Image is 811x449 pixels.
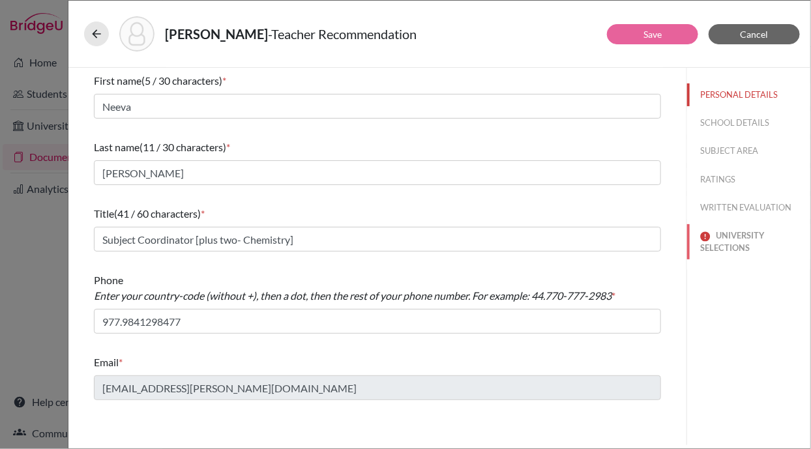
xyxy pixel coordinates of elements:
span: Last name [94,141,140,153]
strong: [PERSON_NAME] [165,26,268,42]
span: (5 / 30 characters) [141,74,222,87]
button: WRITTEN EVALUATION [687,196,810,219]
button: SCHOOL DETAILS [687,111,810,134]
span: - Teacher Recommendation [268,26,417,42]
span: First name [94,74,141,87]
button: RATINGS [687,168,810,191]
button: UNIVERSITY SELECTIONS [687,224,810,259]
button: PERSONAL DETAILS [687,83,810,106]
i: Enter your country-code (without +), then a dot, then the rest of your phone number. For example:... [94,289,612,302]
span: Phone [94,274,612,302]
img: error-544570611efd0a2d1de9.svg [700,231,711,242]
span: (41 / 60 characters) [114,207,201,220]
span: Title [94,207,114,220]
span: Email [94,356,119,368]
span: (11 / 30 characters) [140,141,226,153]
button: SUBJECT AREA [687,139,810,162]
